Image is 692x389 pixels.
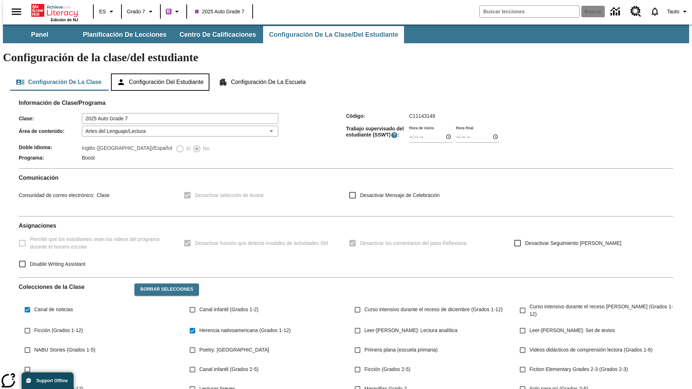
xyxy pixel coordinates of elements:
[10,73,682,91] div: Configuración de la clase/del estudiante
[34,306,73,313] span: Canal de noticias
[213,73,311,91] button: Configuración de la escuela
[360,192,440,199] span: Desactivar Mensaje de Celebración
[529,366,628,373] span: Fiction Elementary Grades 2-3 (Grados 2-3)
[19,174,673,210] div: Comunicación
[134,283,199,296] button: Borrar selecciones
[82,126,278,137] div: Artes del Lenguaje/Lectura
[364,346,438,354] span: Primera plana (escuela primaria)
[82,113,278,124] input: Clase
[30,260,85,268] span: Disable Writing Assistant
[201,145,209,152] span: No
[19,222,673,229] h2: Asignaciones
[96,5,119,18] button: Lenguaje: ES, Selecciona un idioma
[6,1,27,22] button: Abrir el menú lateral
[19,144,82,150] span: Doble Idioma :
[195,192,264,199] span: Desactivar selección de Avatar
[360,240,466,247] span: Desactivar los comentarios del paso Reflexiona
[456,125,473,130] label: Hora final
[480,6,579,17] input: Buscar campo
[124,5,158,18] button: Grado: Grado 7, Elige un grado
[199,306,258,313] span: Canal infantil (Grados 1-2)
[163,5,184,18] button: Boost El color de la clase es morado/púrpura. Cambiar el color de la clase.
[174,26,262,43] button: Centro de calificaciones
[82,144,172,153] label: Inglés ([GEOGRAPHIC_DATA])/Español
[199,346,269,354] span: Poetry: [GEOGRAPHIC_DATA]
[51,18,78,22] span: Edición de NJ
[199,327,291,334] span: Herencia nativoamericana (Grados 1-12)
[626,2,646,21] a: Centro de recursos, Se abrirá en una pestaña nueva.
[19,155,82,161] span: Programa :
[10,73,107,91] button: Configuración de la clase
[263,26,404,43] button: Configuración de la clase/del estudiante
[529,346,652,354] span: Videos didácticos de comprensión lectora (Grados 1-6)
[667,8,679,15] span: Tauto
[34,327,83,334] span: Ficción (Grados 1-12)
[111,73,209,91] button: Configuración del estudiante
[3,26,405,43] div: Subbarra de navegación
[167,7,170,16] span: B
[346,113,409,119] span: Código :
[36,378,68,383] span: Support Offline
[19,116,82,121] span: Clase :
[19,283,129,290] h2: Colecciones de la Clase
[364,366,411,373] span: Ficción (Grados 2-5)
[529,303,673,318] span: Curso intensivo durante el receso [PERSON_NAME] (Grados 1-12)
[195,8,245,15] span: 2025 Auto Grade 7
[529,327,615,334] span: Leer-[PERSON_NAME]: Set de textos
[77,26,172,43] button: Planificación de lecciones
[346,126,409,139] span: Trabajo supervisado del estudiante (SSWT) :
[199,366,258,373] span: Canal infantil (Grados 2-5)
[99,8,106,15] span: ES
[30,236,172,251] span: Permitir que los estudiantes vean los videos del programa durante el horario escolar
[409,125,434,130] label: Hora de inicio
[19,192,94,198] span: Comunidad de correo electrónico :
[664,5,692,18] button: Perfil/Configuración
[94,192,110,198] span: Clase
[19,222,673,272] div: Asignaciones
[19,107,673,162] div: Información de Clase/Programa
[391,131,398,139] button: El Tiempo Supervisado de Trabajo Estudiantil es el período durante el cual los estudiantes pueden...
[19,174,673,181] h2: Comunicación
[409,113,435,119] span: C11143149
[31,3,78,22] div: Portada
[195,240,328,247] span: Desactivar función que detecta invalidez de actividades SM
[3,51,689,64] h1: Configuración de la clase/del estudiante
[34,346,96,354] span: NABU Stories (Grados 1-5)
[127,8,145,15] span: Grado 7
[364,306,503,313] span: Curso intensivo durante el receso de diciembre (Grados 1-12)
[22,372,74,389] button: Support Offline
[3,24,689,43] div: Subbarra de navegación
[31,3,78,18] a: Portada
[646,2,664,21] a: Notificaciones
[4,26,76,43] button: Panel
[19,128,82,134] span: Área de contenido :
[606,2,626,22] a: Centro de información
[82,155,95,161] span: Boost
[364,327,457,334] span: Leer-[PERSON_NAME]: Lectura analítica
[184,145,191,152] span: Sí
[19,99,673,106] h2: Información de Clase/Programa
[525,240,621,247] span: Desactivar Seguimiento [PERSON_NAME]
